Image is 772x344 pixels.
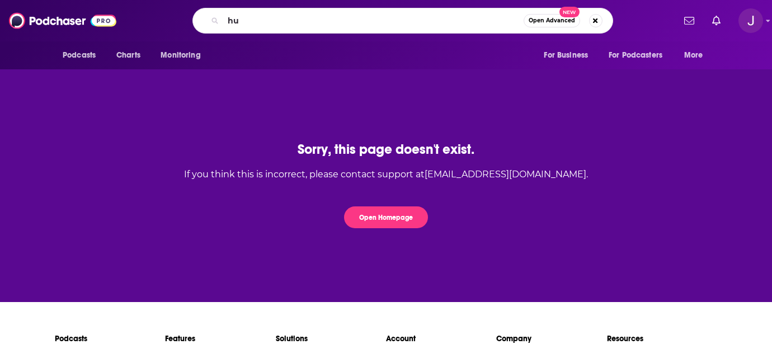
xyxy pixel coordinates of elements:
span: Logged in as josephpapapr [738,8,763,33]
span: Charts [116,48,140,63]
span: For Business [544,48,588,63]
button: open menu [153,45,215,66]
span: Open Advanced [529,18,575,23]
div: If you think this is incorrect, please contact support at [EMAIL_ADDRESS][DOMAIN_NAME] . [184,169,588,180]
button: Show profile menu [738,8,763,33]
span: Monitoring [161,48,200,63]
span: New [559,7,580,17]
span: For Podcasters [609,48,662,63]
input: Search podcasts, credits, & more... [223,12,524,30]
a: Show notifications dropdown [708,11,725,30]
a: Show notifications dropdown [680,11,699,30]
div: Search podcasts, credits, & more... [192,8,613,34]
span: More [684,48,703,63]
button: open menu [676,45,717,66]
span: Podcasts [63,48,96,63]
a: Charts [109,45,147,66]
button: Open AdvancedNew [524,14,580,27]
img: Podchaser - Follow, Share and Rate Podcasts [9,10,116,31]
img: User Profile [738,8,763,33]
button: open menu [55,45,110,66]
div: Sorry, this page doesn't exist. [184,141,588,158]
button: open menu [536,45,602,66]
button: Open Homepage [344,206,428,228]
button: open menu [601,45,679,66]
